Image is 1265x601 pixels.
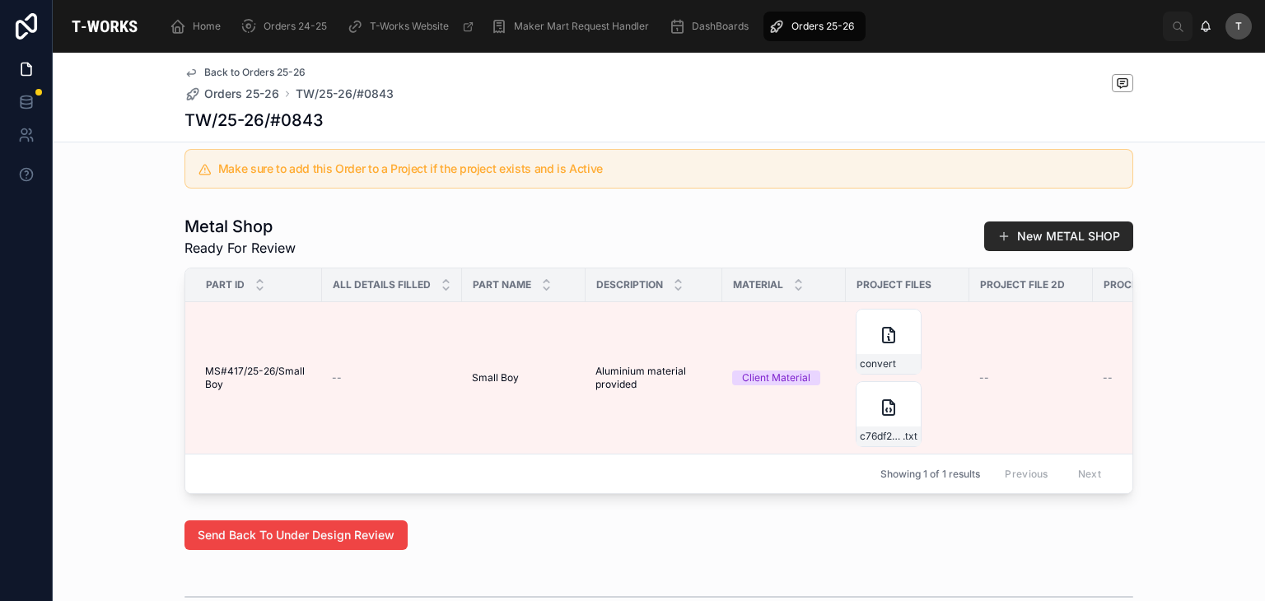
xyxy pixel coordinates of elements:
span: -- [332,371,342,384]
a: Back to Orders 25-26 [184,66,306,79]
span: Project File 2D [980,278,1065,291]
span: Orders 24-25 [264,20,327,33]
div: Client Material [742,370,810,385]
a: Home [165,12,232,41]
span: Part Name [473,278,531,291]
button: New METAL SHOP [984,221,1133,251]
h1: Metal Shop [184,215,296,238]
span: Part ID [206,278,245,291]
span: MS#417/25-26/Small Boy [205,365,312,391]
span: T [1235,20,1242,33]
span: Aluminium material provided [595,365,712,391]
img: App logo [66,13,143,40]
span: Orders 25-26 [204,86,279,102]
a: DashBoards [664,12,760,41]
span: Process Type [1104,278,1179,291]
span: Maker Mart Request Handler [514,20,649,33]
span: -- [979,371,989,384]
span: Description [596,278,663,291]
a: Orders 24-25 [236,12,338,41]
a: Orders 25-26 [184,86,279,102]
span: .txt [903,430,917,443]
button: Send Back To Under Design Review [184,520,408,550]
div: scrollable content [156,8,1163,44]
span: -- [1103,371,1113,384]
a: Maker Mart Request Handler [486,12,661,41]
span: Send Back To Under Design Review [198,527,394,543]
span: DashBoards [692,20,749,33]
span: Orders 25-26 [791,20,854,33]
h1: TW/25-26/#0843 [184,109,324,132]
a: TW/25-26/#0843 [296,86,394,102]
span: Project Files [857,278,931,291]
span: T-Works Website [370,20,449,33]
span: Showing 1 of 1 results [880,468,980,481]
span: Material [733,278,783,291]
a: Orders 25-26 [763,12,866,41]
span: c76df2be-f353-4854-a640-91328daef83f-Small-Boy-Final-for-Printing [860,430,903,443]
span: All Details Filled [333,278,431,291]
a: T-Works Website [342,12,483,41]
span: Back to Orders 25-26 [204,66,306,79]
span: Ready For Review [184,238,296,258]
span: Small Boy [472,371,519,384]
h5: Make sure to add this Order to a Project if the project exists and is Active [218,163,1119,175]
span: convert [860,357,896,370]
span: Home [193,20,221,33]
